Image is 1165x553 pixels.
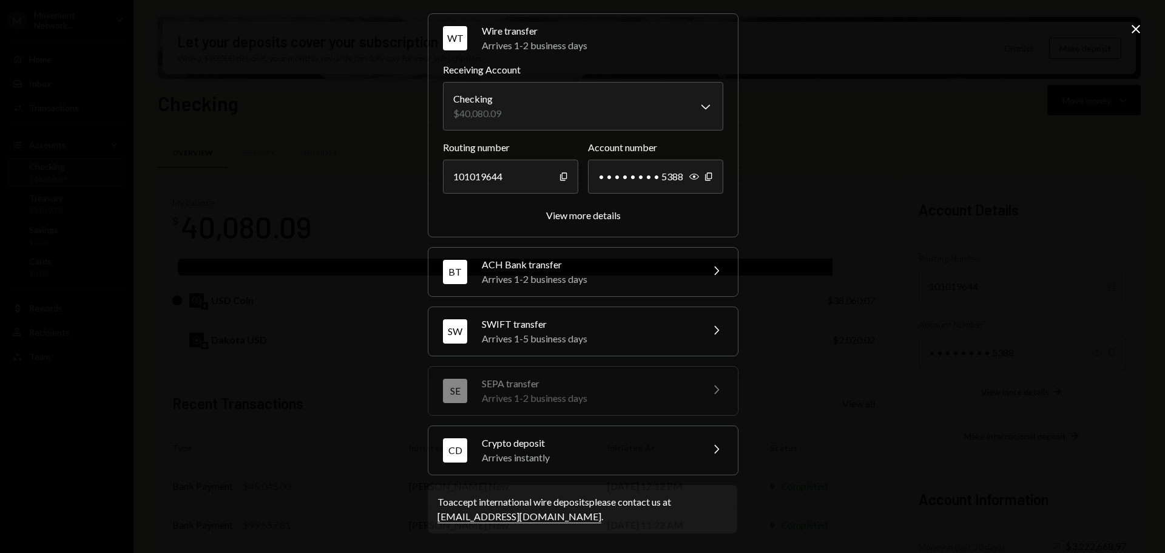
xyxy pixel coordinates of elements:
[428,367,738,415] button: SESEPA transferArrives 1-2 business days
[428,248,738,296] button: BTACH Bank transferArrives 1-2 business days
[482,436,694,450] div: Crypto deposit
[437,495,728,524] div: To accept international wire deposits please contact us at .
[428,307,738,356] button: SWSWIFT transferArrives 1-5 business days
[482,257,694,272] div: ACH Bank transfer
[428,14,738,63] button: WTWire transferArrives 1-2 business days
[546,209,621,222] button: View more details
[546,209,621,221] div: View more details
[443,63,723,77] label: Receiving Account
[443,63,723,222] div: WTWire transferArrives 1-2 business days
[482,450,694,465] div: Arrives instantly
[443,379,467,403] div: SE
[482,24,723,38] div: Wire transfer
[482,331,694,346] div: Arrives 1-5 business days
[482,391,694,405] div: Arrives 1-2 business days
[443,260,467,284] div: BT
[482,376,694,391] div: SEPA transfer
[443,82,723,131] button: Receiving Account
[443,26,467,50] div: WT
[482,272,694,287] div: Arrives 1-2 business days
[443,438,467,463] div: CD
[443,319,467,344] div: SW
[443,140,578,155] label: Routing number
[482,317,694,331] div: SWIFT transfer
[437,511,601,523] a: [EMAIL_ADDRESS][DOMAIN_NAME]
[482,38,723,53] div: Arrives 1-2 business days
[588,160,723,194] div: • • • • • • • • 5388
[428,426,738,475] button: CDCrypto depositArrives instantly
[443,160,578,194] div: 101019644
[588,140,723,155] label: Account number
